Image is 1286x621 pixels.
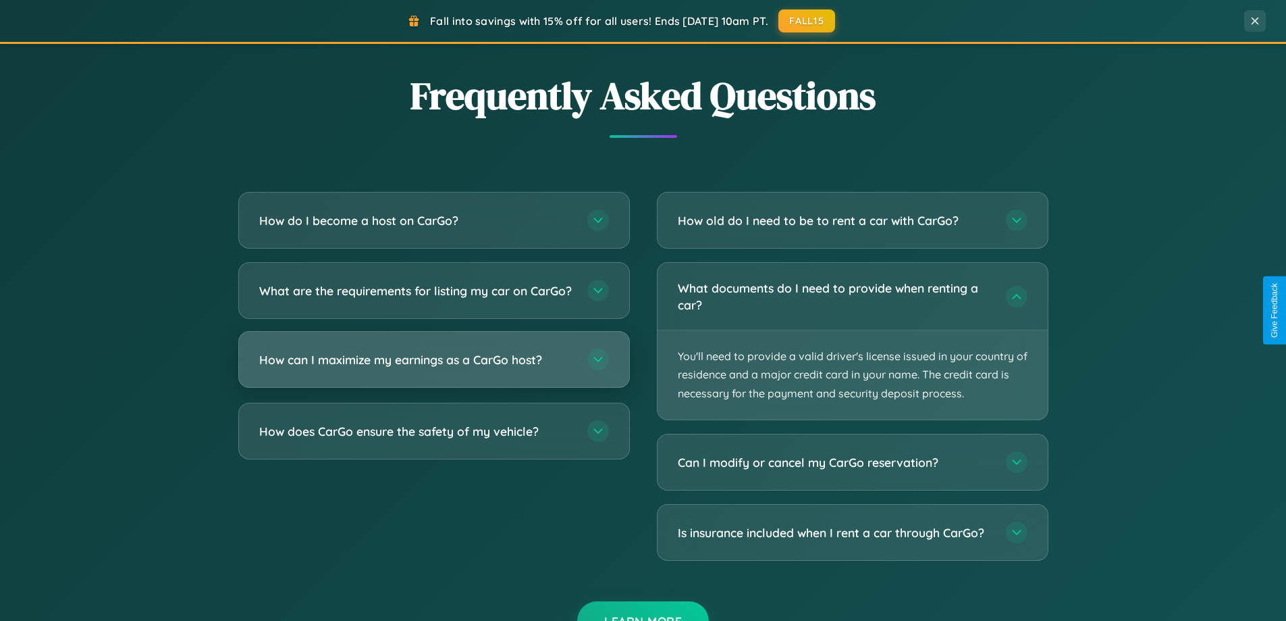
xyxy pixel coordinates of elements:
p: You'll need to provide a valid driver's license issued in your country of residence and a major c... [658,330,1048,420]
h3: How do I become a host on CarGo? [259,212,574,229]
h3: Is insurance included when I rent a car through CarGo? [678,524,992,541]
span: Fall into savings with 15% off for all users! Ends [DATE] 10am PT. [430,14,768,28]
h3: How does CarGo ensure the safety of my vehicle? [259,423,574,440]
h3: How can I maximize my earnings as a CarGo host? [259,351,574,368]
h3: Can I modify or cancel my CarGo reservation? [678,454,992,471]
button: FALL15 [778,9,835,32]
div: Give Feedback [1270,283,1279,338]
h3: What documents do I need to provide when renting a car? [678,280,992,313]
h3: How old do I need to be to rent a car with CarGo? [678,212,992,229]
h2: Frequently Asked Questions [238,70,1048,122]
h3: What are the requirements for listing my car on CarGo? [259,282,574,299]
